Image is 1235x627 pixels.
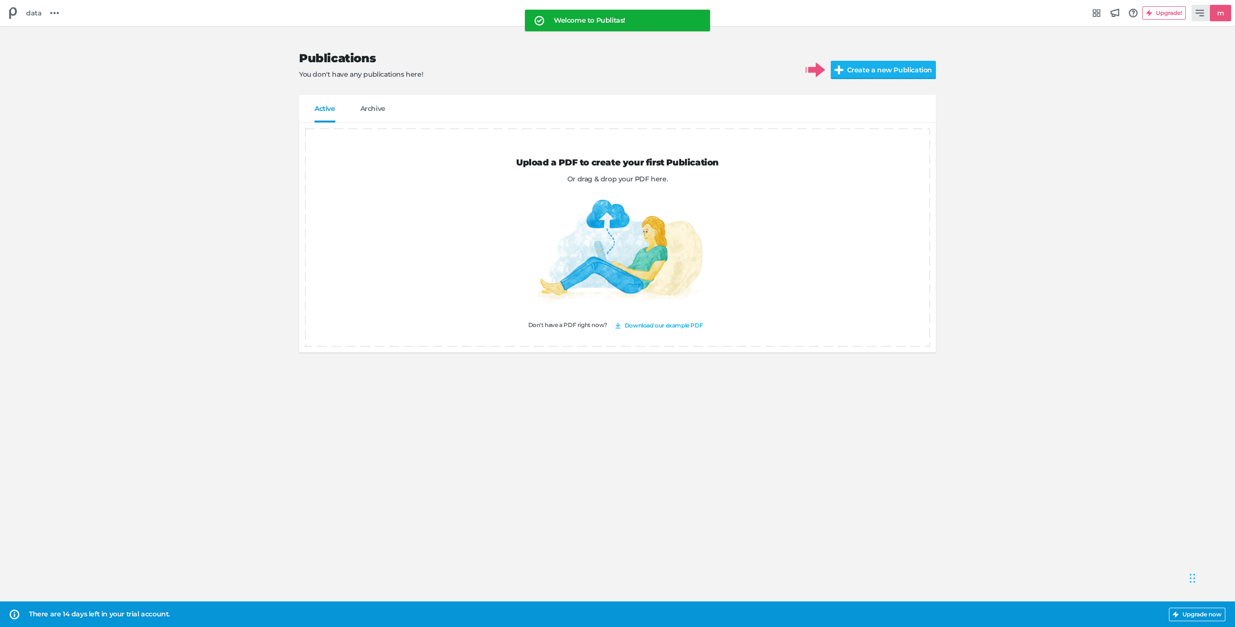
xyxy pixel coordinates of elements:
[26,8,41,18] span: data
[1187,554,1235,600] iframe: Chat Widget
[611,319,707,332] a: Download our example PDF
[22,4,45,22] a: data
[29,609,1163,619] div: There are 14 days left in your trial account.
[1142,6,1186,20] button: Upgrade!
[1213,5,1228,21] h5: m
[299,69,790,80] p: You don't have any publications here!
[1142,6,1192,20] a: Upgrade!
[831,61,957,79] input: Create a new Publication
[305,174,930,184] p: Or drag & drop your PDF here.
[1190,564,1195,593] div: Drag
[305,158,930,168] h3: Upload a PDF to create your first Publication
[831,61,936,79] label: Create a new Publication
[360,105,385,123] a: Archive
[1169,608,1225,621] button: Upgrade now
[299,52,790,66] h2: Publications
[1088,5,1105,21] a: Integrations Hub
[554,15,695,26] div: Welcome to Publitas!
[315,105,335,123] a: Active
[305,319,930,332] p: Don't have a PDF right now?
